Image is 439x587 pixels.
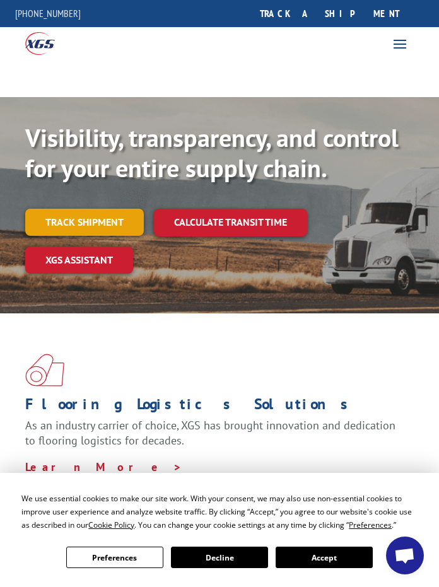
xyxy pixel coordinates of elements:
[66,547,163,568] button: Preferences
[25,397,404,418] h1: Flooring Logistics Solutions
[154,209,307,236] a: Calculate transit time
[386,537,424,574] a: Open chat
[276,547,373,568] button: Accept
[349,520,392,530] span: Preferences
[21,492,417,532] div: We use essential cookies to make our site work. With your consent, we may also use non-essential ...
[25,354,64,386] img: xgs-icon-total-supply-chain-intelligence-red
[171,547,268,568] button: Decline
[25,418,395,448] span: As an industry carrier of choice, XGS has brought innovation and dedication to flooring logistics...
[25,460,182,474] a: Learn More >
[88,520,134,530] span: Cookie Policy
[25,247,133,274] a: XGS ASSISTANT
[25,121,399,184] b: Visibility, transparency, and control for your entire supply chain.
[25,209,144,235] a: Track shipment
[15,7,81,20] a: [PHONE_NUMBER]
